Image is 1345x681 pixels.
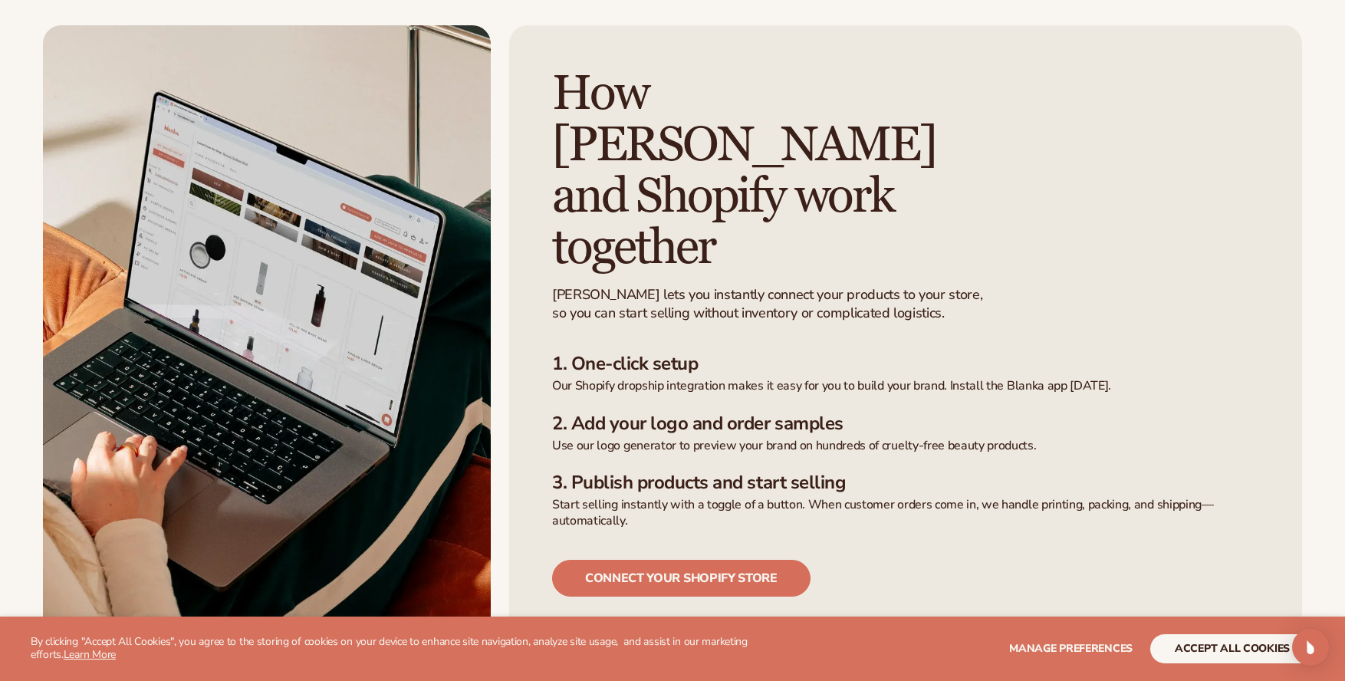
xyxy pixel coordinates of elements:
span: Manage preferences [1009,641,1133,656]
h3: 1. One-click setup [552,353,1259,375]
h2: How [PERSON_NAME] and Shopify work together [552,68,1018,275]
button: Manage preferences [1009,634,1133,663]
a: Learn More [64,647,116,662]
button: accept all cookies [1150,634,1314,663]
p: By clicking "Accept All Cookies", you agree to the storing of cookies on your device to enhance s... [31,636,805,662]
h3: 2. Add your logo and order samples [552,413,1259,435]
h3: 3. Publish products and start selling [552,472,1259,494]
img: A person building a beauty line with Blanka app on a screen on lap top [43,25,491,640]
p: [PERSON_NAME] lets you instantly connect your products to your store, so you can start selling wi... [552,286,985,322]
p: Use our logo generator to preview your brand on hundreds of cruelty-free beauty products. [552,438,1259,454]
p: Start selling instantly with a toggle of a button. When customer orders come in, we handle printi... [552,497,1259,529]
div: Open Intercom Messenger [1292,629,1329,666]
p: Our Shopify dropship integration makes it easy for you to build your brand. Install the Blanka ap... [552,378,1259,394]
a: Connect your shopify store [552,560,811,597]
